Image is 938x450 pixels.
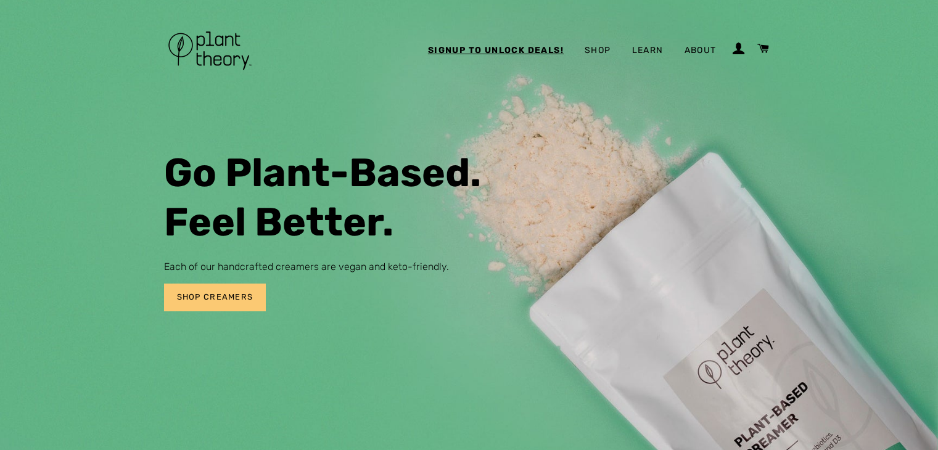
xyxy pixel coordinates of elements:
[575,35,620,67] a: Shop
[164,259,775,274] p: Each of our handcrafted creamers are vegan and keto-friendly.
[164,284,266,311] a: SHOP CREAMERS
[419,35,573,67] a: Signup to Unlock Deals!
[675,35,726,67] a: About
[164,148,530,247] h2: Go Plant-Based. Feel Better.
[164,9,257,90] img: Plant Theory
[623,35,673,67] a: Learn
